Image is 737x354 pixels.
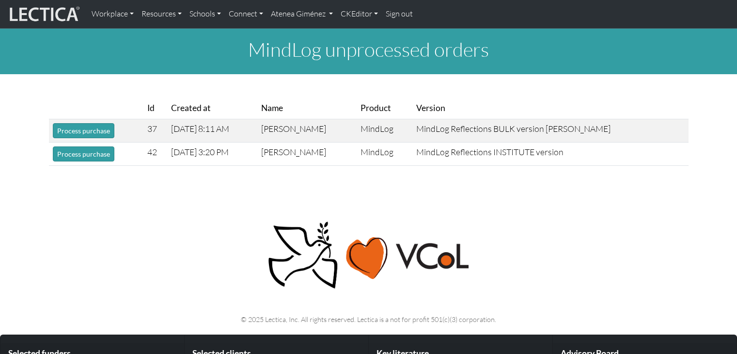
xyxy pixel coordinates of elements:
[55,314,683,325] p: © 2025 Lectica, Inc. All rights reserved. Lectica is a not for profit 501(c)(3) corporation.
[382,4,417,24] a: Sign out
[357,97,412,119] th: Product
[88,4,138,24] a: Workplace
[53,146,114,161] button: Process purchase
[143,143,167,166] td: 42
[143,119,167,143] td: 37
[53,123,114,138] button: Process purchase
[167,97,257,119] th: Created at
[357,143,412,166] td: MindLog
[167,119,257,143] td: [DATE] 8:11 AM
[138,4,186,24] a: Resources
[143,97,167,119] th: Id
[257,143,357,166] td: [PERSON_NAME]
[167,143,257,166] td: [DATE] 3:20 PM
[412,143,689,166] td: MindLog Reflections INSTITUTE version
[7,5,80,23] img: lecticalive
[257,119,357,143] td: [PERSON_NAME]
[412,97,689,119] th: Version
[225,4,267,24] a: Connect
[265,220,472,290] img: Peace, love, VCoL
[186,4,225,24] a: Schools
[257,97,357,119] th: Name
[337,4,382,24] a: CKEditor
[412,119,689,143] td: MindLog Reflections BULK version [PERSON_NAME]
[357,119,412,143] td: MindLog
[267,4,337,24] a: Atenea Giménez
